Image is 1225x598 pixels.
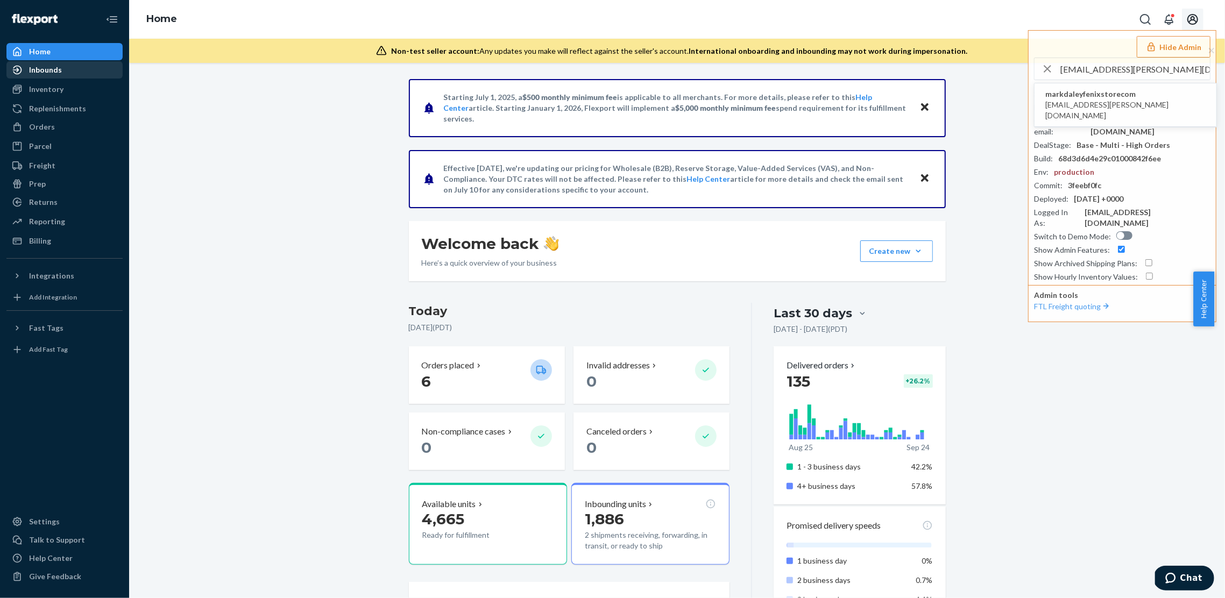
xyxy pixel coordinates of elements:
span: markdaleyfenixstorecom [1045,89,1206,99]
ol: breadcrumbs [138,4,186,35]
span: $500 monthly minimum fee [523,92,618,102]
a: Reporting [6,213,123,230]
button: Canceled orders 0 [573,412,730,470]
span: 6 [422,372,431,390]
p: Orders placed [422,359,475,372]
p: Non-compliance cases [422,425,506,438]
p: 1 business day [797,556,903,566]
div: Returns [29,197,58,208]
p: Starting July 1, 2025, a is applicable to all merchants. For more details, please refer to this a... [444,92,909,124]
button: Available units4,665Ready for fulfillment [409,483,567,565]
div: 3feebf0fc [1068,180,1101,191]
div: Env : [1034,167,1049,177]
div: Orders [29,122,55,132]
button: Give Feedback [6,568,123,585]
div: production [1054,167,1094,177]
p: Here’s a quick overview of your business [422,258,559,268]
h1: Welcome back [422,234,559,253]
div: [DATE] +0000 [1074,194,1123,204]
button: Close [918,171,932,187]
iframe: Opens a widget where you can chat to one of our agents [1155,566,1214,593]
span: International onboarding and inbounding may not work during impersonation. [689,46,967,55]
div: Give Feedback [29,571,81,582]
div: + 26.2 % [904,374,933,388]
button: Hide Admin [1137,36,1210,58]
button: Open Search Box [1135,9,1156,30]
div: Base - Multi - High Orders [1077,140,1170,151]
button: Non-compliance cases 0 [409,412,565,470]
span: [EMAIL_ADDRESS][PERSON_NAME][DOMAIN_NAME] [1045,99,1206,121]
div: Help Center [29,553,73,564]
div: Show Archived Shipping Plans : [1034,258,1137,269]
div: Billing [29,236,51,246]
a: Prep [6,175,123,193]
input: Search or paste seller ID [1060,58,1210,80]
a: Replenishments [6,100,123,117]
img: hand-wave emoji [544,236,559,251]
p: 2 business days [797,575,903,586]
p: Admin tools [1034,290,1210,301]
button: Create new [860,240,933,262]
div: Commit : [1034,180,1063,191]
div: Parcel [29,141,52,152]
span: $5,000 monthly minimum fee [676,103,776,112]
a: Billing [6,232,123,250]
a: Freight [6,157,123,174]
a: Inbounds [6,61,123,79]
div: DealStage : [1034,140,1071,151]
div: Any updates you make will reflect against the seller's account. [391,46,967,56]
button: Integrations [6,267,123,284]
span: 1,886 [585,510,624,528]
p: Sep 24 [907,442,930,453]
span: 0 [422,438,432,457]
p: Canceled orders [586,425,647,438]
div: Settings [29,516,60,527]
span: Non-test seller account: [391,46,479,55]
span: 4,665 [422,510,465,528]
button: Help Center [1193,272,1214,326]
div: Integrations [29,270,74,281]
div: Prep [29,179,46,189]
p: [DATE] - [DATE] ( PDT ) [774,324,847,334]
button: Open account menu [1182,9,1203,30]
a: Inventory [6,81,123,98]
div: Talk to Support [29,535,85,545]
a: Home [6,43,123,60]
p: Inbounding units [585,498,646,510]
a: Returns [6,194,123,211]
p: [DATE] ( PDT ) [409,322,730,333]
div: Show Admin Features : [1034,245,1110,255]
button: Inbounding units1,8862 shipments receiving, forwarding, in transit, or ready to ship [571,483,730,565]
div: Fast Tags [29,323,63,333]
span: 0 [586,372,597,390]
a: Home [146,13,177,25]
div: Inbounds [29,65,62,75]
a: Add Integration [6,289,123,306]
p: Invalid addresses [586,359,650,372]
div: Switch to Demo Mode : [1034,231,1111,242]
div: Freight [29,160,55,171]
a: Add Fast Tag [6,341,123,358]
a: Help Center [6,550,123,567]
a: Help Center [687,174,731,183]
img: Flexport logo [12,14,58,25]
div: 68d3d6d4e29c01000842f6ee [1058,153,1161,164]
div: Last 30 days [774,305,852,322]
p: Aug 25 [789,442,813,453]
button: Invalid addresses 0 [573,346,730,404]
button: Delivered orders [787,359,857,372]
button: Fast Tags [6,319,123,337]
span: 0% [922,556,933,565]
div: Replenishments [29,103,86,114]
button: Talk to Support [6,531,123,549]
p: 4+ business days [797,481,903,492]
div: Logged In As : [1034,207,1079,229]
div: Show Hourly Inventory Values : [1034,272,1138,282]
div: Inventory [29,84,63,95]
a: FTL Freight quoting [1034,302,1111,311]
span: 0.7% [916,575,933,585]
p: 2 shipments receiving, forwarding, in transit, or ready to ship [585,530,716,551]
